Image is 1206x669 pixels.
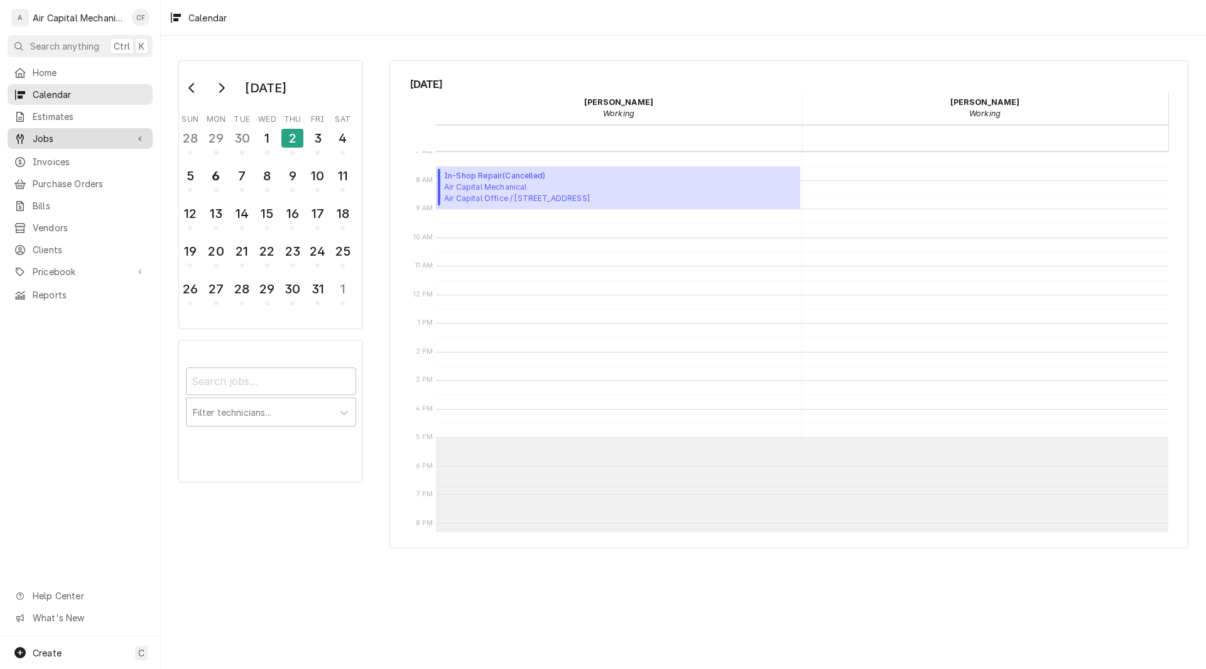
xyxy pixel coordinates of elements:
span: Pricebook [33,265,128,278]
span: 8 PM [413,518,437,528]
span: In-Shop Repair ( Cancelled ) [444,170,590,182]
div: 29 [206,129,225,148]
span: 5 PM [413,432,437,442]
span: Invoices [33,155,146,168]
a: Purchase Orders [8,173,153,194]
span: K [139,40,144,53]
span: Calendar [33,88,146,101]
span: Jobs [33,132,128,145]
span: C [138,646,144,660]
th: Saturday [330,110,356,125]
span: Vendors [33,221,146,234]
div: 2 [281,129,303,148]
div: 31 [308,280,327,298]
div: 11 [333,166,352,185]
a: Reports [8,285,153,305]
div: 28 [180,129,200,148]
div: [DATE] [241,77,291,99]
div: 22 [258,242,277,261]
div: A [11,9,29,26]
span: 4 PM [413,404,437,414]
div: Charles Faure's Avatar [132,9,149,26]
a: Bills [8,195,153,216]
th: Thursday [280,110,305,125]
div: 5 [180,166,200,185]
div: 23 [283,242,302,261]
div: 13 [206,204,225,223]
span: Estimates [33,110,146,123]
div: 1 [258,129,277,148]
div: 26 [180,280,200,298]
a: Estimates [8,106,153,127]
span: What's New [33,611,145,624]
span: 1 PM [415,318,437,328]
div: Calendar Day Picker [178,60,363,329]
div: 25 [333,242,352,261]
div: 1 [333,280,352,298]
strong: [PERSON_NAME] [584,97,653,107]
div: 20 [206,242,225,261]
div: 7 [232,166,252,185]
th: Monday [203,110,229,125]
div: 18 [333,204,352,223]
div: 3 [308,129,327,148]
span: 8 AM [413,175,437,185]
span: Clients [33,243,146,256]
a: Go to What's New [8,607,153,628]
span: 2 PM [413,347,437,357]
div: 6 [206,166,225,185]
th: Sunday [178,110,203,125]
span: 9 AM [413,204,437,214]
div: 30 [283,280,302,298]
span: 12 PM [410,290,437,300]
div: 28 [232,280,252,298]
div: [Service] In-Shop Repair Air Capital Mechanical Air Capital Office / 5680 E Bristol Cir, Bel Aire... [436,166,800,209]
div: 19 [180,242,200,261]
div: 4 [333,129,352,148]
div: 29 [258,280,277,298]
span: 3 PM [413,375,437,385]
strong: [PERSON_NAME] [950,97,1019,107]
div: 9 [283,166,302,185]
a: Go to Jobs [8,128,153,149]
div: Mike Randall - Working [802,92,1168,124]
span: Ctrl [114,40,130,53]
div: CF [132,9,149,26]
button: Search anythingCtrlK [8,35,153,57]
button: Go to previous month [180,78,205,98]
a: Invoices [8,151,153,172]
div: 16 [283,204,302,223]
a: Home [8,62,153,83]
div: 24 [308,242,327,261]
span: Bills [33,199,146,212]
div: 12 [180,204,200,223]
div: 8 [258,166,277,185]
a: Go to Help Center [8,585,153,606]
div: Calendar Filters [186,356,356,440]
span: Home [33,66,146,79]
th: Tuesday [229,110,254,125]
span: 10 AM [410,232,437,242]
span: 7 PM [413,489,437,499]
span: Search anything [30,40,99,53]
div: Charles Faure - Working [436,92,802,124]
span: [DATE] [410,76,1168,92]
span: Reports [33,288,146,302]
button: Go to next month [209,78,234,98]
div: 14 [232,204,252,223]
div: 27 [206,280,225,298]
div: 17 [308,204,327,223]
span: Air Capital Mechanical Air Capital Office / [STREET_ADDRESS] [444,182,590,204]
th: Wednesday [254,110,280,125]
div: Air Capital Mechanical [33,11,125,24]
div: 15 [258,204,277,223]
div: In-Shop Repair(Cancelled)Air Capital MechanicalAir Capital Office / [STREET_ADDRESS] [436,166,800,209]
em: Working [603,109,634,118]
span: 7 AM [413,146,437,156]
div: Calendar Filters [178,340,363,482]
a: Vendors [8,217,153,238]
span: 6 PM [413,461,437,471]
em: Working [969,109,1001,118]
div: Calendar Calendar [389,60,1188,548]
a: Clients [8,239,153,260]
